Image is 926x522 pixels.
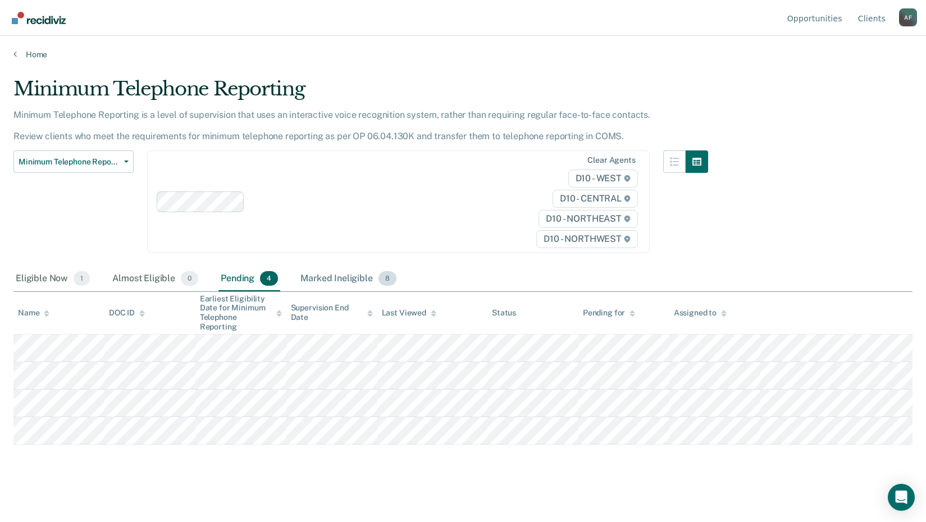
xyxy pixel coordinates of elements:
div: Marked Ineligible8 [298,267,399,291]
div: Almost Eligible0 [110,267,200,291]
span: D10 - CENTRAL [553,190,638,208]
span: 8 [378,271,396,286]
div: Last Viewed [382,308,436,318]
div: Open Intercom Messenger [888,484,915,511]
span: D10 - NORTHEAST [539,210,637,228]
span: Minimum Telephone Reporting [19,157,120,167]
span: D10 - NORTHWEST [536,230,637,248]
span: D10 - WEST [568,170,638,187]
div: Assigned to [674,308,727,318]
div: Eligible Now1 [13,267,92,291]
div: Name [18,308,49,318]
div: Earliest Eligibility Date for Minimum Telephone Reporting [200,294,282,332]
div: Clear agents [587,155,635,165]
img: Recidiviz [12,12,66,24]
div: Pending for [583,308,635,318]
div: Supervision End Date [291,303,373,322]
span: 1 [74,271,90,286]
p: Minimum Telephone Reporting is a level of supervision that uses an interactive voice recognition ... [13,109,650,141]
div: A F [899,8,917,26]
button: Profile dropdown button [899,8,917,26]
a: Home [13,49,913,59]
div: Minimum Telephone Reporting [13,77,708,109]
div: DOC ID [109,308,145,318]
span: 0 [181,271,198,286]
button: Minimum Telephone Reporting [13,150,134,173]
span: 4 [260,271,278,286]
div: Status [492,308,516,318]
div: Pending4 [218,267,280,291]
